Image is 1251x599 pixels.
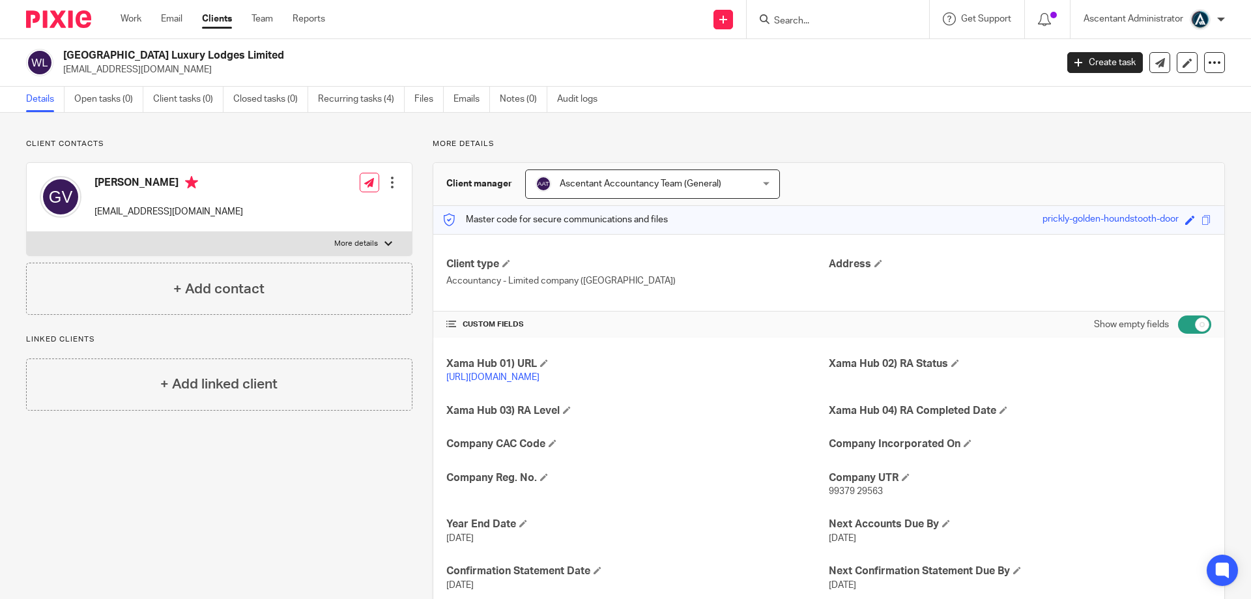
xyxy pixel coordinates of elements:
a: Client tasks (0) [153,87,223,112]
h4: Year End Date [446,518,829,531]
p: More details [334,239,378,249]
label: Show empty fields [1094,318,1169,331]
h4: Xama Hub 03) RA Level [446,404,829,418]
a: Emails [453,87,490,112]
img: svg%3E [536,176,551,192]
h4: Xama Hub 01) URL [446,357,829,371]
h4: Company CAC Code [446,437,829,451]
a: Files [414,87,444,112]
span: [DATE] [446,581,474,590]
h4: Xama Hub 04) RA Completed Date [829,404,1211,418]
p: Client contacts [26,139,412,149]
span: 99379 29563 [829,487,883,496]
img: Pixie [26,10,91,28]
h2: [GEOGRAPHIC_DATA] Luxury Lodges Limited [63,49,851,63]
h4: Xama Hub 02) RA Status [829,357,1211,371]
a: Clients [202,12,232,25]
p: [EMAIL_ADDRESS][DOMAIN_NAME] [63,63,1048,76]
p: Master code for secure communications and files [443,213,668,226]
img: Ascentant%20Round%20Only.png [1190,9,1211,30]
p: More details [433,139,1225,149]
a: Details [26,87,65,112]
div: prickly-golden-houndstooth-door [1042,212,1179,227]
a: Audit logs [557,87,607,112]
h4: + Add linked client [160,374,278,394]
span: [DATE] [829,581,856,590]
a: Recurring tasks (4) [318,87,405,112]
a: Team [252,12,273,25]
a: Reports [293,12,325,25]
h4: Address [829,257,1211,271]
a: Notes (0) [500,87,547,112]
h4: CUSTOM FIELDS [446,319,829,330]
h4: Confirmation Statement Date [446,564,829,578]
a: Work [121,12,141,25]
p: [EMAIL_ADDRESS][DOMAIN_NAME] [94,205,243,218]
h4: Client type [446,257,829,271]
h3: Client manager [446,177,512,190]
img: svg%3E [40,176,81,218]
span: [DATE] [829,534,856,543]
img: svg%3E [26,49,53,76]
a: Email [161,12,182,25]
a: [URL][DOMAIN_NAME] [446,373,539,382]
h4: [PERSON_NAME] [94,176,243,192]
a: Closed tasks (0) [233,87,308,112]
h4: Company UTR [829,471,1211,485]
p: Ascentant Administrator [1084,12,1183,25]
h4: Company Reg. No. [446,471,829,485]
a: Create task [1067,52,1143,73]
h4: Company Incorporated On [829,437,1211,451]
h4: Next Accounts Due By [829,518,1211,531]
a: Open tasks (0) [74,87,143,112]
input: Search [773,16,890,27]
p: Accountancy - Limited company ([GEOGRAPHIC_DATA]) [446,274,829,287]
h4: Next Confirmation Statement Due By [829,564,1211,578]
span: [DATE] [446,534,474,543]
span: Ascentant Accountancy Team (General) [560,179,721,188]
p: Linked clients [26,334,412,345]
span: Get Support [961,14,1011,23]
i: Primary [185,176,198,189]
h4: + Add contact [173,279,265,299]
